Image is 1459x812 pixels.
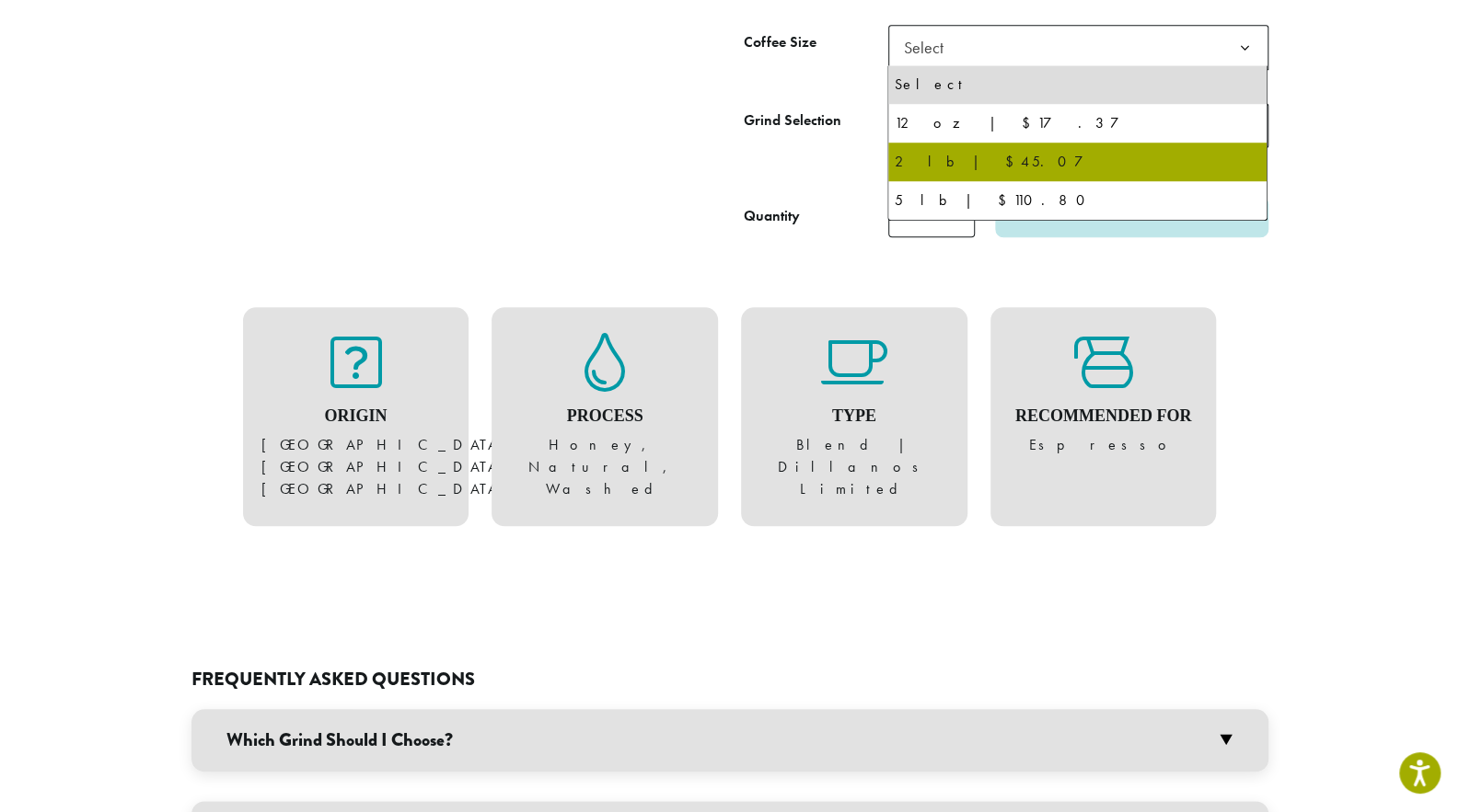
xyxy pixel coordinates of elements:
[510,333,700,500] figure: Honey, Natural, Washed
[888,65,1267,104] li: Select
[897,29,962,65] span: Select
[894,109,1261,137] div: 12 oz | $17.37
[744,108,888,134] label: Grind Selection
[261,406,451,427] h4: Origin
[744,205,800,227] div: Quantity
[894,187,1261,214] div: 5 lb | $110.80
[1009,333,1198,456] figure: Espresso
[510,406,700,427] h4: Process
[1009,406,1198,427] h4: Recommended For
[191,669,1268,691] h2: Frequently Asked Questions
[744,29,888,56] label: Coffee Size
[888,25,1268,70] span: Select
[759,406,949,427] h4: Type
[261,333,451,500] figure: [GEOGRAPHIC_DATA], [GEOGRAPHIC_DATA], [GEOGRAPHIC_DATA]
[191,709,1268,772] h3: Which Grind Should I Choose?
[759,333,949,500] figure: Blend | Dillanos Limited
[894,148,1261,176] div: 2 lb | $45.07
